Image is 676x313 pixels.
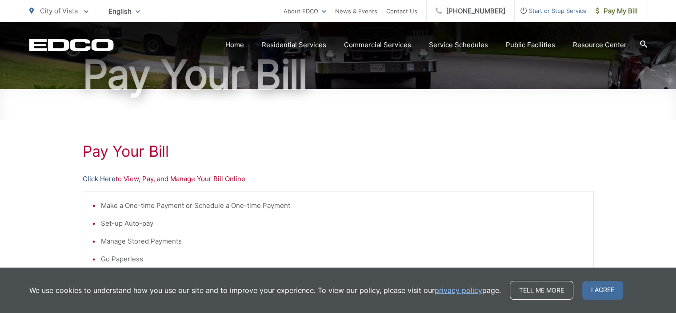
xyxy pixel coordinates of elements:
[429,40,488,50] a: Service Schedules
[101,218,584,229] li: Set-up Auto-pay
[101,200,584,211] li: Make a One-time Payment or Schedule a One-time Payment
[102,4,147,19] span: English
[596,6,638,16] span: Pay My Bill
[435,285,482,296] a: privacy policy
[40,7,78,15] span: City of Vista
[83,142,594,160] h1: Pay Your Bill
[101,254,584,264] li: Go Paperless
[386,6,417,16] a: Contact Us
[29,39,114,51] a: EDCD logo. Return to the homepage.
[284,6,326,16] a: About EDCO
[83,174,594,184] p: to View, Pay, and Manage Your Bill Online
[29,53,647,97] h1: Pay Your Bill
[506,40,555,50] a: Public Facilities
[29,285,501,296] p: We use cookies to understand how you use our site and to improve your experience. To view our pol...
[101,236,584,247] li: Manage Stored Payments
[344,40,411,50] a: Commercial Services
[573,40,627,50] a: Resource Center
[83,174,116,184] a: Click Here
[510,281,573,300] a: Tell me more
[582,281,623,300] span: I agree
[225,40,244,50] a: Home
[262,40,326,50] a: Residential Services
[335,6,377,16] a: News & Events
